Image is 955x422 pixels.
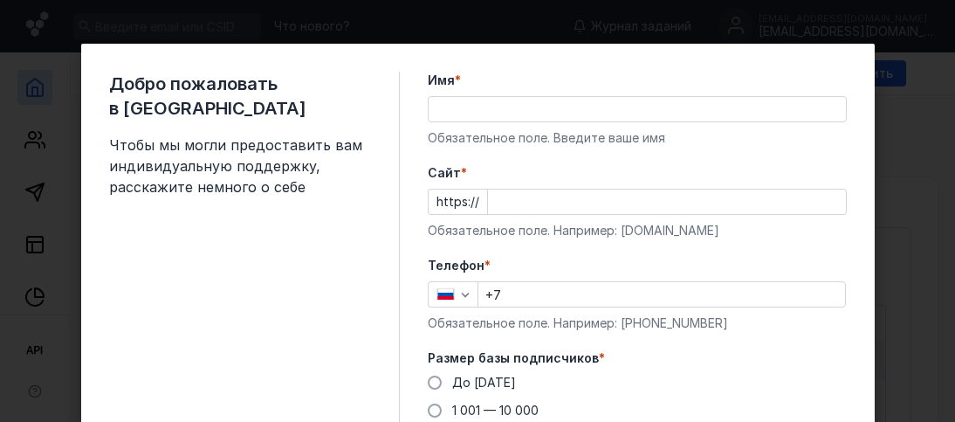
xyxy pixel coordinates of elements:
[428,164,461,182] span: Cайт
[428,257,484,274] span: Телефон
[428,72,455,89] span: Имя
[109,72,371,121] span: Добро пожаловать в [GEOGRAPHIC_DATA]
[428,315,847,332] div: Обязательное поле. Например: [PHONE_NUMBER]
[452,375,516,390] span: До [DATE]
[428,129,847,147] div: Обязательное поле. Введите ваше имя
[428,222,847,239] div: Обязательное поле. Например: [DOMAIN_NAME]
[428,349,599,367] span: Размер базы подписчиков
[109,135,371,197] span: Чтобы мы могли предоставить вам индивидуальную поддержку, расскажите немного о себе
[452,403,539,418] span: 1 001 — 10 000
